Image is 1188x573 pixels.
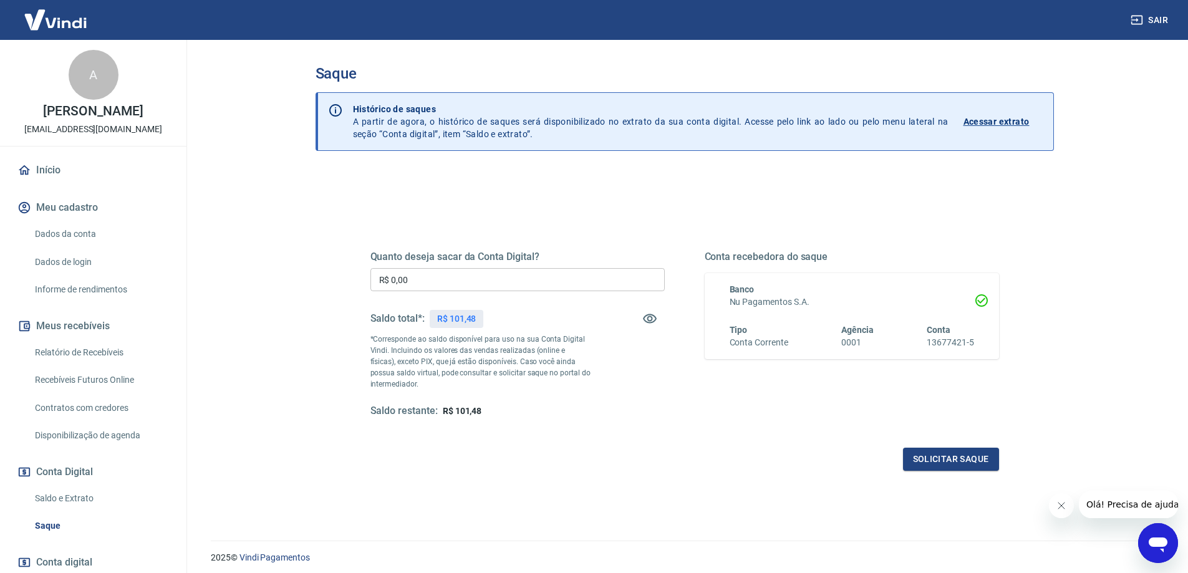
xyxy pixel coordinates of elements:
iframe: Close message [1049,493,1074,518]
span: Conta [927,325,950,335]
a: Relatório de Recebíveis [30,340,171,365]
p: R$ 101,48 [437,312,476,325]
span: Tipo [730,325,748,335]
iframe: Button to launch messaging window [1138,523,1178,563]
h6: 0001 [841,336,874,349]
p: Acessar extrato [963,115,1030,128]
button: Meu cadastro [15,194,171,221]
a: Informe de rendimentos [30,277,171,302]
span: R$ 101,48 [443,406,482,416]
h5: Conta recebedora do saque [705,251,999,263]
span: Agência [841,325,874,335]
a: Recebíveis Futuros Online [30,367,171,393]
p: [EMAIL_ADDRESS][DOMAIN_NAME] [24,123,162,136]
h6: Conta Corrente [730,336,788,349]
p: A partir de agora, o histórico de saques será disponibilizado no extrato da sua conta digital. Ac... [353,103,949,140]
p: [PERSON_NAME] [43,105,143,118]
h5: Saldo restante: [370,405,438,418]
button: Meus recebíveis [15,312,171,340]
a: Acessar extrato [963,103,1043,140]
a: Saldo e Extrato [30,486,171,511]
span: Conta digital [36,554,92,571]
a: Dados da conta [30,221,171,247]
span: Olá! Precisa de ajuda? [7,9,105,19]
h5: Quanto deseja sacar da Conta Digital? [370,251,665,263]
button: Conta Digital [15,458,171,486]
img: Vindi [15,1,96,39]
a: Vindi Pagamentos [239,552,310,562]
a: Disponibilização de agenda [30,423,171,448]
p: 2025 © [211,551,1158,564]
p: *Corresponde ao saldo disponível para uso na sua Conta Digital Vindi. Incluindo os valores das ve... [370,334,591,390]
h6: 13677421-5 [927,336,974,349]
h6: Nu Pagamentos S.A. [730,296,974,309]
a: Dados de login [30,249,171,275]
iframe: Message from company [1079,491,1178,518]
h5: Saldo total*: [370,312,425,325]
a: Início [15,156,171,184]
a: Saque [30,513,171,539]
h3: Saque [316,65,1054,82]
p: Histórico de saques [353,103,949,115]
button: Solicitar saque [903,448,999,471]
span: Banco [730,284,755,294]
div: A [69,50,118,100]
button: Sair [1128,9,1173,32]
a: Contratos com credores [30,395,171,421]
